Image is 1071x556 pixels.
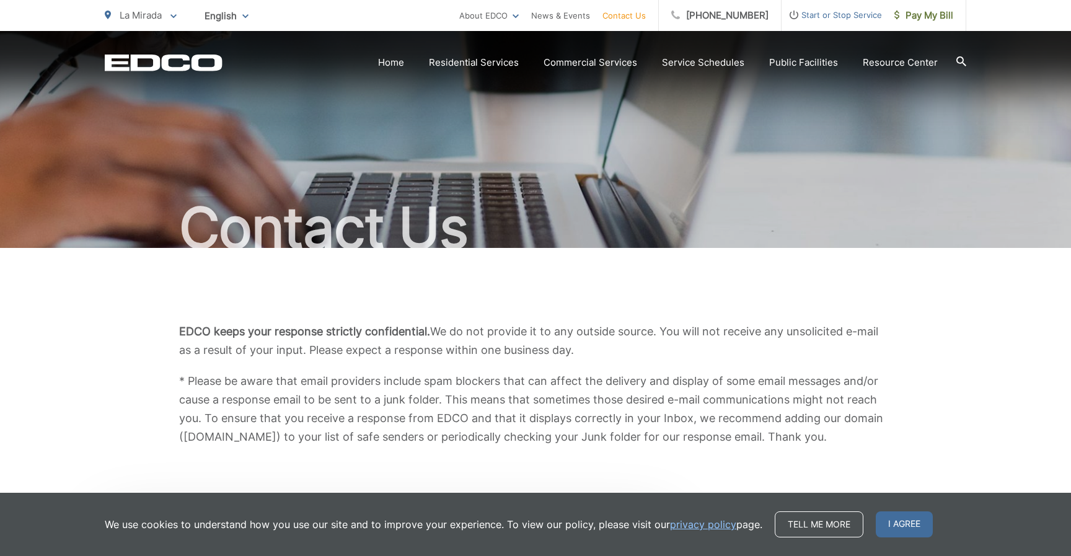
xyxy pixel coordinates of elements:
[459,8,519,23] a: About EDCO
[120,9,162,21] span: La Mirada
[876,511,933,537] span: I agree
[662,55,744,70] a: Service Schedules
[429,55,519,70] a: Residential Services
[863,55,938,70] a: Resource Center
[378,55,404,70] a: Home
[179,372,892,446] p: * Please be aware that email providers include spam blockers that can affect the delivery and dis...
[775,511,863,537] a: Tell me more
[105,54,223,71] a: EDCD logo. Return to the homepage.
[769,55,838,70] a: Public Facilities
[179,325,430,338] b: EDCO keeps your response strictly confidential.
[670,517,736,532] a: privacy policy
[105,197,966,259] h1: Contact Us
[105,517,762,532] p: We use cookies to understand how you use our site and to improve your experience. To view our pol...
[195,5,258,27] span: English
[179,322,892,360] p: We do not provide it to any outside source. You will not receive any unsolicited e-mail as a resu...
[894,8,953,23] span: Pay My Bill
[531,8,590,23] a: News & Events
[544,55,637,70] a: Commercial Services
[602,8,646,23] a: Contact Us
